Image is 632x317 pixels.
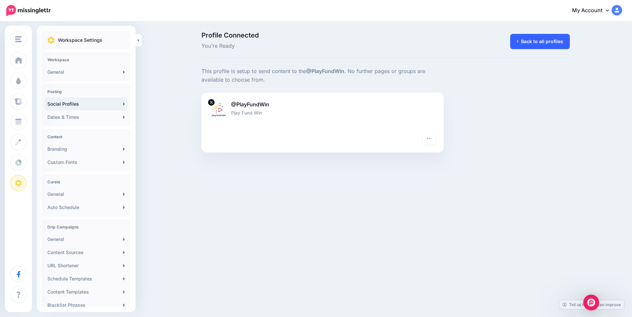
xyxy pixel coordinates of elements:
[45,156,128,169] a: Custom Fonts
[47,179,125,184] h4: Curate
[47,57,125,62] h4: Workspace
[209,100,436,109] p: @PlayFundWin
[45,246,128,259] a: Content Sources
[566,3,622,19] a: My Account
[45,201,128,214] a: Auto Schedule
[45,259,128,272] a: URL Shortener
[45,111,128,124] a: Dates & Times
[45,272,128,285] a: Schedule Templates
[306,68,344,74] b: @PlayFundWin
[47,89,125,94] h4: Posting
[583,295,599,310] div: Open Intercom Messenger
[47,37,55,44] img: settings.png
[45,97,128,111] a: Social Profiles
[47,134,125,139] h4: Content
[209,100,228,119] img: JwnntYBg-89523.jpg
[201,67,444,84] p: This profile is setup to send content to the . No further pages or groups are available to choose...
[45,66,128,79] a: General
[45,143,128,156] a: Branding
[45,285,128,299] a: Content Templates
[45,233,128,246] a: General
[201,32,444,39] span: Profile Connected
[6,5,51,16] img: Missinglettr
[58,36,102,44] p: Workspace Settings
[47,225,125,229] h4: Drip Campaigns
[15,36,22,42] img: menu.png
[45,188,128,201] a: General
[201,42,444,50] span: You're Ready
[559,300,624,309] a: Tell us how we can improve
[209,109,436,117] p: Play Fund Win
[45,299,128,312] a: Blacklist Phrases
[510,34,570,49] a: Back to all profiles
